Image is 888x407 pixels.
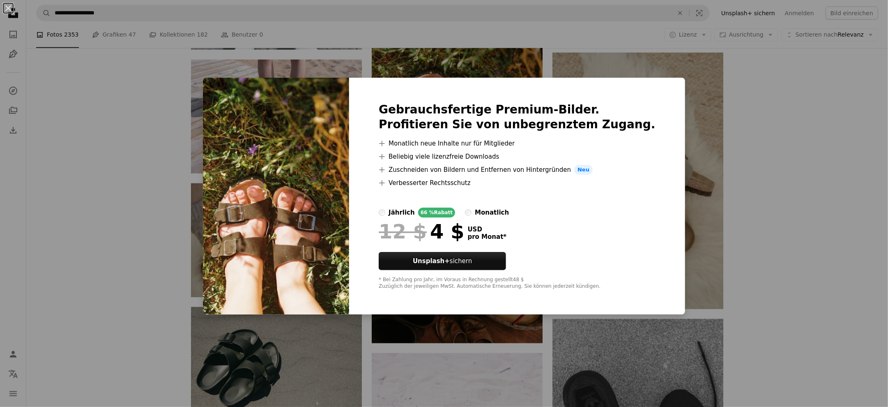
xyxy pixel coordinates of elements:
li: Verbesserter Rechtsschutz [379,178,656,188]
li: Beliebig viele lizenzfreie Downloads [379,152,656,162]
div: 66 % Rabatt [418,208,455,217]
img: premium_photo-1749595621782-55af879d6f33 [203,78,349,314]
li: Zuschneiden von Bildern und Entfernen von Hintergründen [379,165,656,175]
div: monatlich [475,208,509,217]
div: jährlich [389,208,415,217]
strong: Unsplash+ [413,257,450,265]
div: 4 $ [379,221,464,242]
span: Neu [574,165,593,175]
li: Monatlich neue Inhalte nur für Mitglieder [379,139,656,148]
input: monatlich [465,209,472,216]
span: pro Monat * [468,233,507,240]
span: 12 $ [379,221,427,242]
span: USD [468,226,507,233]
button: Unsplash+sichern [379,252,506,270]
input: jährlich66 %Rabatt [379,209,385,216]
h2: Gebrauchsfertige Premium-Bilder. Profitieren Sie von unbegrenztem Zugang. [379,102,656,132]
div: * Bei Zahlung pro Jahr, im Voraus in Rechnung gestellt 48 $ Zuzüglich der jeweiligen MwSt. Automa... [379,277,656,290]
